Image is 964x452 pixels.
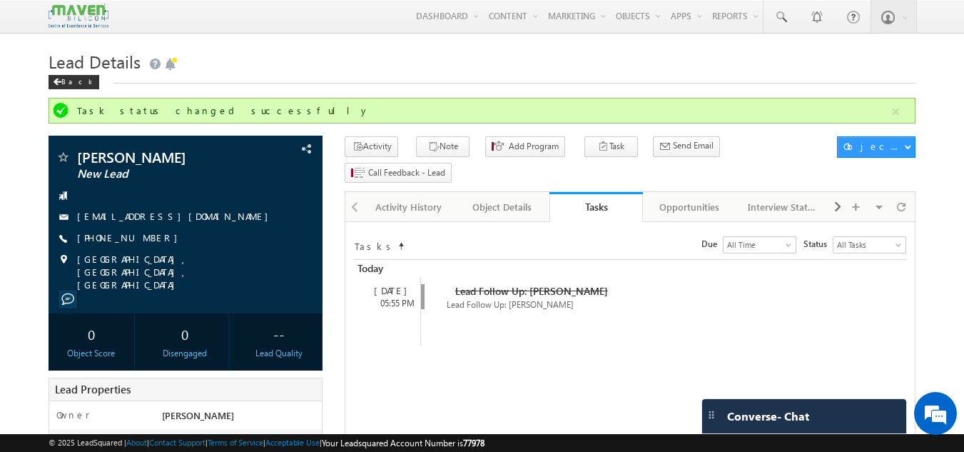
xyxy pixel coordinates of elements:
a: Interview Status [736,192,830,222]
span: [PHONE_NUMBER] [77,231,185,246]
div: [DATE] [361,284,420,297]
img: carter-drag [706,409,717,421]
span: New Lead [77,167,246,181]
a: Contact Support [149,438,206,447]
span: Lead Details [49,50,141,73]
button: Activity [345,136,398,157]
button: Add Program [485,136,565,157]
div: Tasks [560,200,632,214]
a: Terms of Service [208,438,263,447]
span: All Tasks [833,238,902,251]
span: Status [803,238,833,251]
img: Custom Logo [49,4,108,29]
div: 0 [52,321,131,347]
a: About [126,438,147,447]
button: Note [416,136,470,157]
div: Lead Quality [239,347,318,360]
div: Object Actions [843,140,904,153]
label: Owner [56,408,90,421]
div: 0 [146,321,225,347]
button: Object Actions [837,136,915,158]
button: Task [584,136,638,157]
div: Object Details [467,199,537,216]
a: [EMAIL_ADDRESS][DOMAIN_NAME] [77,210,275,222]
span: Due [701,238,723,251]
span: [PERSON_NAME] [162,409,234,421]
span: 77978 [463,438,484,448]
span: Converse - Chat [727,410,809,423]
span: Lead Properties [55,382,131,396]
span: [PERSON_NAME] [77,150,246,164]
div: Chat with us now [74,75,240,94]
a: Activity History [362,192,456,222]
div: Disengaged [146,347,225,360]
span: Send Email [673,139,714,152]
span: Add Program [509,140,559,153]
a: Back [49,74,106,86]
a: Opportunities [643,192,736,222]
div: -- [239,321,318,347]
a: All Tasks [833,236,906,253]
td: Tasks [354,236,397,253]
div: Object Score [52,347,131,360]
em: Start Chat [194,351,259,370]
div: Today [354,260,419,277]
span: Sort Timeline [397,237,405,250]
textarea: Type your message and hit 'Enter' [19,132,260,338]
a: Object Details [456,192,549,222]
a: All Time [723,236,796,253]
div: Opportunities [654,199,724,216]
div: Back [49,75,99,89]
span: [GEOGRAPHIC_DATA], [GEOGRAPHIC_DATA], [GEOGRAPHIC_DATA] [77,253,298,291]
a: Tasks [549,192,643,222]
div: Minimize live chat window [234,7,268,41]
span: All Time [724,238,792,251]
span: © 2025 LeadSquared | | | | | [49,436,484,450]
span: Your Leadsquared Account Number is [322,438,484,448]
div: 05:55 PM [361,297,420,310]
button: Call Feedback - Lead [345,163,452,184]
a: Acceptable Use [265,438,320,447]
span: Call Feedback - Lead [368,166,445,179]
div: Interview Status [748,199,817,216]
button: Send Email [653,136,720,157]
div: Activity History [374,199,443,216]
img: d_60004797649_company_0_60004797649 [24,75,60,94]
span: Lead Follow Up: [PERSON_NAME] [455,284,608,298]
span: Lead Follow Up: [PERSON_NAME] [447,299,574,310]
div: Task status changed successfully [77,104,891,117]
